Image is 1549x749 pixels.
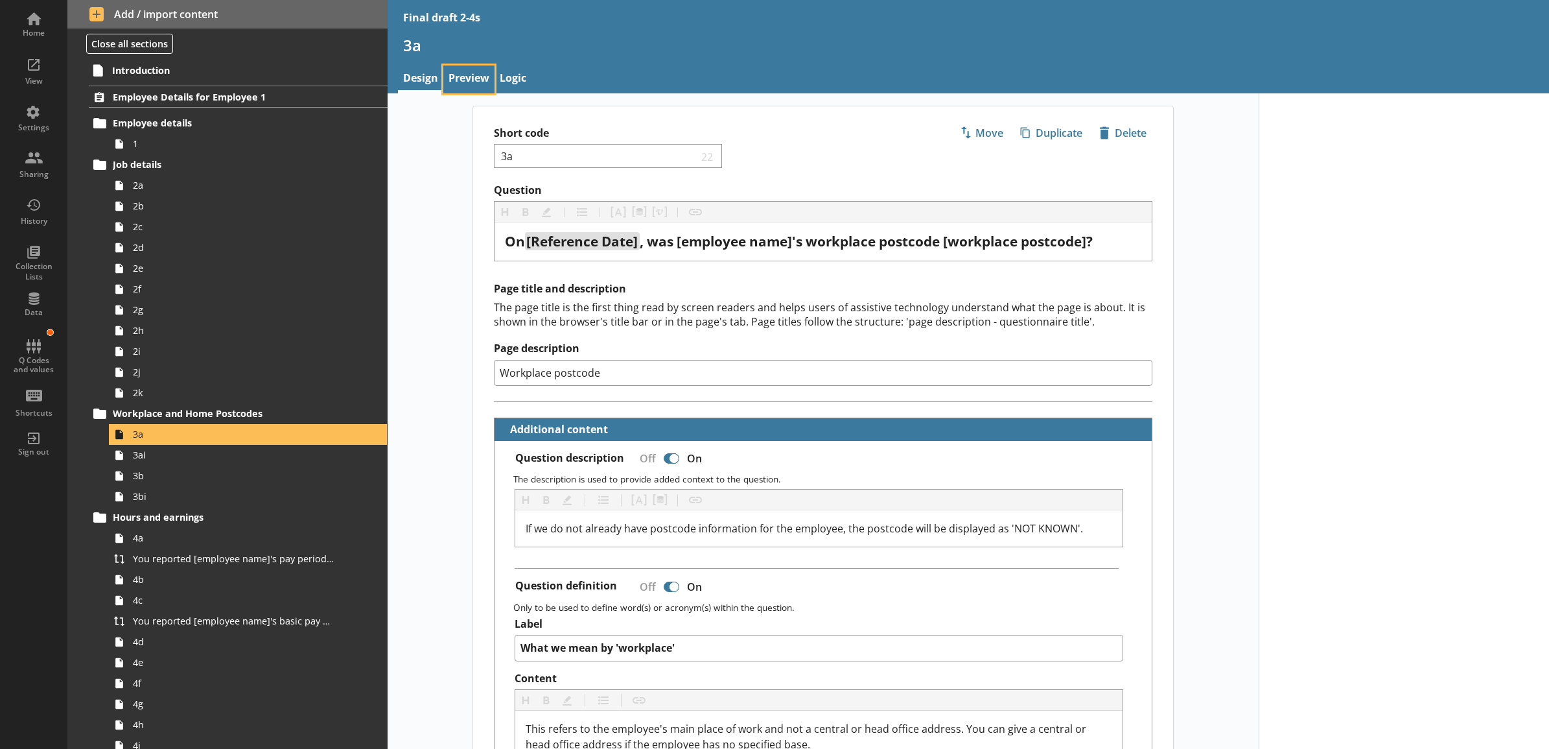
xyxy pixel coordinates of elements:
span: Job details [113,158,329,171]
span: 2j [133,366,334,378]
div: Collection Lists [11,261,56,281]
span: 4c [133,594,334,606]
div: Q Codes and values [11,356,56,375]
p: Only to be used to define word(s) or acronym(s) within the question. [513,601,1141,613]
textarea: What we mean by 'workplace' [515,635,1123,661]
div: On [682,447,712,470]
li: Workplace and Home Postcodes3a3ai3b3bi [95,403,388,507]
div: Settings [11,123,56,133]
a: Design [398,65,443,93]
h2: Page title and description [494,282,1152,296]
span: 4a [133,532,334,544]
a: 2c [109,217,387,237]
a: 4h [109,715,387,735]
label: Content [515,672,1123,685]
a: 2h [109,320,387,341]
a: 4f [109,673,387,694]
button: Additional content [500,418,611,441]
div: Final draft 2-4s [403,10,480,25]
a: 2j [109,362,387,383]
a: 3b [109,466,387,486]
a: 2g [109,300,387,320]
button: Close all sections [86,34,173,54]
span: 2e [133,262,334,274]
button: Duplicate [1014,122,1088,144]
label: Label [515,617,1123,631]
a: Employee Details for Employee 1 [89,86,387,108]
span: 2d [133,241,334,254]
span: , was [employee name]'s workplace postcode [workplace postcode]? [640,232,1093,250]
span: Employee Details for Employee 1 [113,91,329,103]
label: Question definition [515,579,617,593]
div: View [11,76,56,86]
a: Job details [89,154,387,175]
span: 2g [133,303,334,316]
a: Employee details [89,113,387,134]
span: On [505,232,525,250]
button: Delete [1093,122,1152,144]
a: 4g [109,694,387,715]
span: 3b [133,470,334,482]
a: 2a [109,175,387,196]
span: 4b [133,573,334,586]
a: Preview [443,65,495,93]
div: The page title is the first thing read by screen readers and helps users of assistive technology ... [494,300,1152,329]
span: 4e [133,656,334,669]
li: Job details2a2b2c2d2e2f2g2h2i2j2k [95,154,388,403]
span: Add / import content [89,7,366,21]
span: 2c [133,220,334,233]
span: 1 [133,137,334,150]
span: Duplicate [1015,123,1088,143]
a: Introduction [88,60,388,80]
a: You reported [employee name]'s pay period that included [Reference Date] to be [Untitled answer].... [109,549,387,569]
span: 2b [133,200,334,212]
span: 3a [133,428,334,440]
div: Sharing [11,169,56,180]
a: Hours and earnings [89,507,387,528]
div: Home [11,28,56,38]
li: Employee details1 [95,113,388,154]
p: The description is used to provide added context to the question. [513,473,1141,485]
a: 2e [109,258,387,279]
span: 3bi [133,490,334,503]
div: On [682,575,712,598]
button: Move [954,122,1009,144]
span: 4f [133,677,334,689]
a: 3ai [109,445,387,466]
a: You reported [employee name]'s basic pay earned for work carried out in the pay period that inclu... [109,611,387,632]
span: 2f [133,283,334,295]
a: 2f [109,279,387,300]
a: 4e [109,652,387,673]
div: Off [629,575,661,598]
span: Employee details [113,117,329,129]
a: 4c [109,590,387,611]
label: Page description [494,342,1152,355]
a: 2b [109,196,387,217]
span: Introduction [112,64,329,77]
a: 3bi [109,486,387,507]
a: 4d [109,632,387,652]
span: Delete [1094,123,1152,143]
span: 4d [133,636,334,648]
div: Shortcuts [11,408,56,418]
span: 2a [133,179,334,191]
span: Hours and earnings [113,511,329,523]
span: 4g [133,698,334,710]
span: 4h [133,719,334,731]
div: Question [505,233,1141,250]
span: Move [955,123,1008,143]
a: 4a [109,528,387,549]
span: 2k [133,386,334,399]
span: 2h [133,324,334,337]
a: 2d [109,237,387,258]
h1: 3a [403,35,1534,55]
div: History [11,216,56,226]
a: Logic [495,65,531,93]
div: Data [11,307,56,318]
label: Short code [494,126,823,140]
a: 2i [109,341,387,362]
span: Workplace and Home Postcodes [113,407,329,420]
a: 2k [109,383,387,403]
span: 3ai [133,449,334,461]
div: Sign out [11,447,56,457]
